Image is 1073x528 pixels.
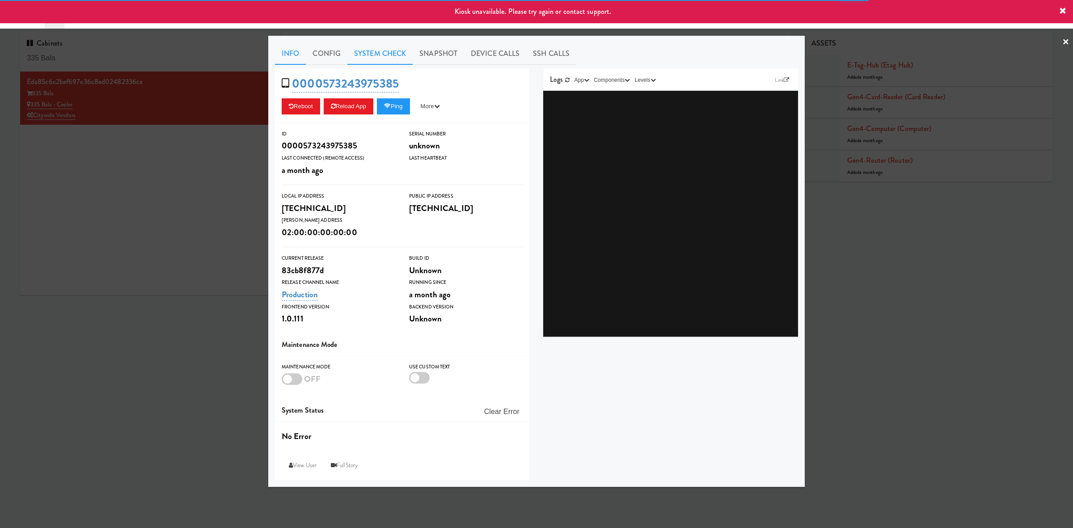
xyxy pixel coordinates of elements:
[282,216,396,225] div: [PERSON_NAME] Address
[324,98,373,114] button: Reload App
[282,164,323,176] span: a month ago
[464,42,526,65] a: Device Calls
[572,76,592,84] button: App
[324,457,365,473] a: FullStory
[773,76,791,84] a: Link
[455,6,612,17] span: Kiosk unavailable. Please try again or contact support.
[409,130,523,139] div: Serial Number
[409,254,523,263] div: Build Id
[409,138,523,153] div: unknown
[282,192,396,201] div: Local IP Address
[282,363,396,372] div: Maintenance Mode
[282,138,396,153] div: 0000573243975385
[409,192,523,201] div: Public IP Address
[526,42,576,65] a: SSH Calls
[282,303,396,312] div: Frontend Version
[409,363,523,372] div: Use Custom Text
[409,154,523,163] div: Last Heartbeat
[481,404,523,420] button: Clear Error
[409,303,523,312] div: Backend Version
[409,288,451,300] span: a month ago
[414,98,447,114] button: More
[275,42,306,65] a: Info
[1062,29,1069,56] a: ×
[409,201,523,216] div: [TECHNICAL_ID]
[282,201,396,216] div: [TECHNICAL_ID]
[282,288,318,301] a: Production
[591,76,632,84] button: Components
[306,42,347,65] a: Config
[550,74,563,84] span: Logs
[377,98,410,114] button: Ping
[282,154,396,163] div: Last Connected (Remote Access)
[282,339,338,350] span: Maintenance Mode
[347,42,413,65] a: System Check
[282,130,396,139] div: ID
[282,457,324,473] a: View User
[282,98,320,114] button: Reboot
[409,263,523,278] div: Unknown
[632,76,658,84] button: Levels
[413,42,464,65] a: Snapshot
[409,278,523,287] div: Running Since
[282,278,396,287] div: Release Channel Name
[282,254,396,263] div: Current Release
[282,263,396,278] div: 83cb8f877d
[282,405,324,415] span: System Status
[304,373,321,385] span: OFF
[282,225,396,240] div: 02:00:00:00:00:00
[282,311,396,326] div: 1.0.111
[409,311,523,326] div: Unknown
[282,429,523,444] div: No Error
[292,75,399,93] a: 0000573243975385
